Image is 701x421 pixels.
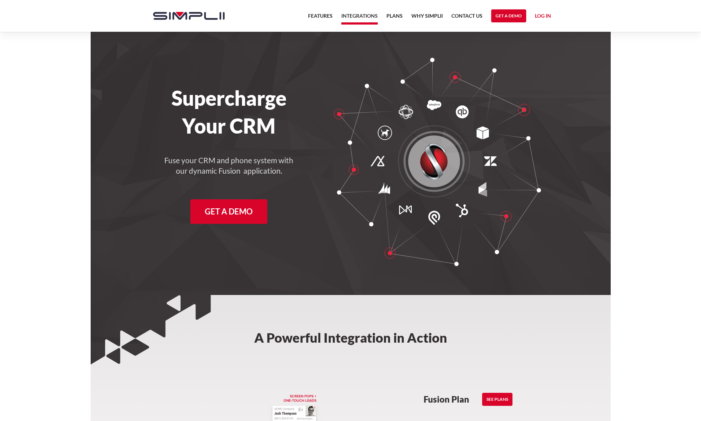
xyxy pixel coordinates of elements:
a: Contact US [451,12,483,25]
img: Simplii [153,12,225,20]
h1: Your CRM [146,114,312,138]
a: Get a Demo [491,9,526,22]
h3: Fusion Plan [424,394,469,405]
h4: Fuse your CRM and phone system with our dynamic Fusion application. [164,155,294,176]
h2: A Powerful Integration in Action [238,295,463,355]
a: Log in [535,12,551,22]
a: Get a Demo [190,199,267,224]
h1: Supercharge [146,86,312,110]
a: Why Simplii [411,12,443,25]
a: Integrations [341,12,378,25]
a: See Plans [482,393,512,406]
a: Features [308,12,333,25]
a: Plans [386,12,403,25]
